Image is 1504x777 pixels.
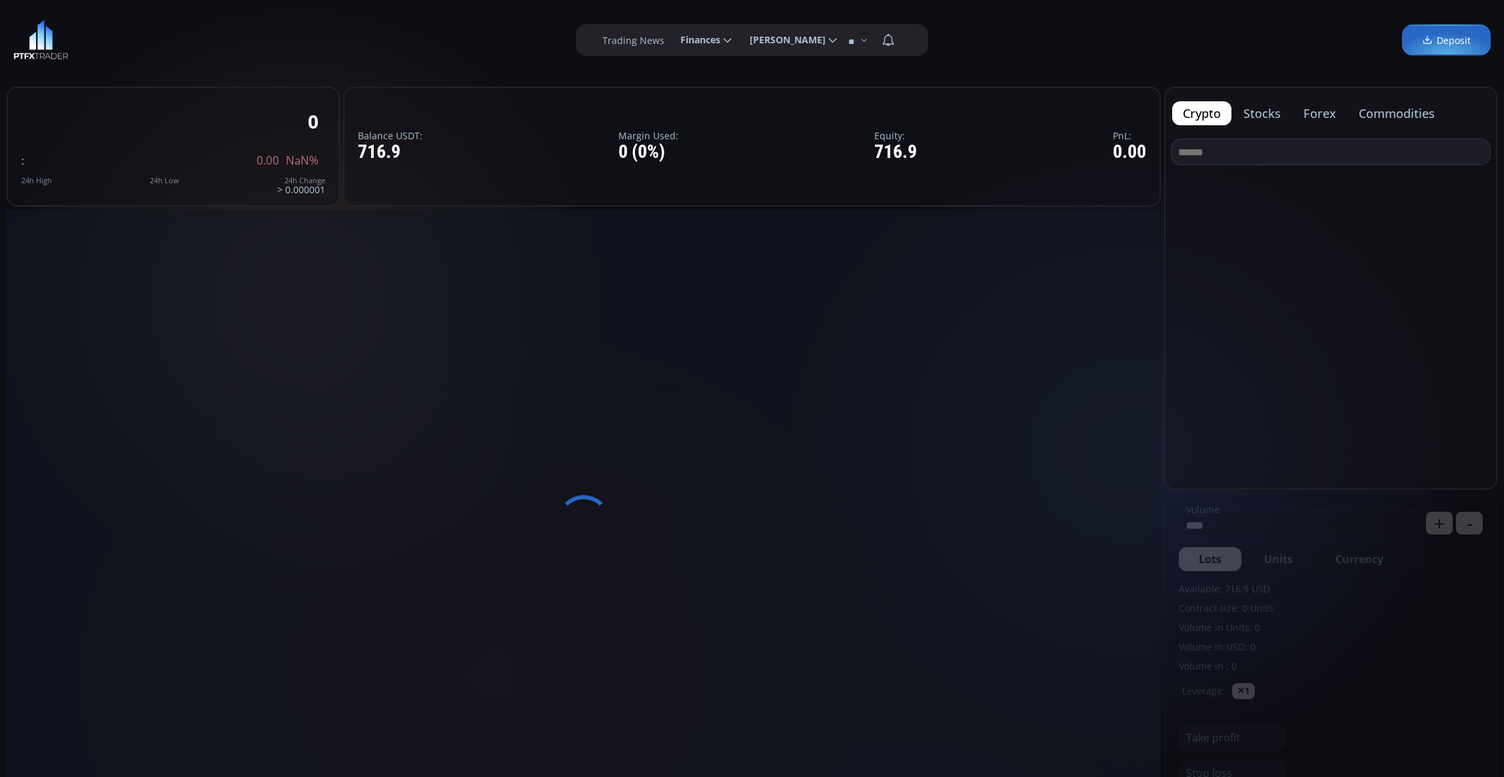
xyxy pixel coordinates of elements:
[150,177,179,185] div: 24h Low
[257,155,279,167] span: 0.00
[1233,101,1291,125] button: stocks
[1172,101,1231,125] button: crypto
[21,153,24,168] span: :
[1348,101,1445,125] button: commodities
[602,33,664,47] label: Trading News
[671,27,720,53] span: Finances
[308,111,319,132] div: 0
[358,142,422,163] div: 716.9
[618,131,678,141] label: Margin Used:
[740,27,826,53] span: [PERSON_NAME]
[1422,33,1471,47] span: Deposit
[874,131,917,141] label: Equity:
[1113,142,1146,163] div: 0.00
[277,177,325,195] div: > 0.000001
[1402,25,1491,56] a: Deposit
[358,131,422,141] label: Balance USDT:
[1293,101,1347,125] button: forex
[286,155,319,167] span: NaN%
[874,142,917,163] div: 716.9
[21,177,52,185] div: 24h High
[13,20,69,60] img: LOGO
[618,142,678,163] div: 0 (0%)
[1113,131,1146,141] label: PnL:
[277,177,325,185] div: 24h Change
